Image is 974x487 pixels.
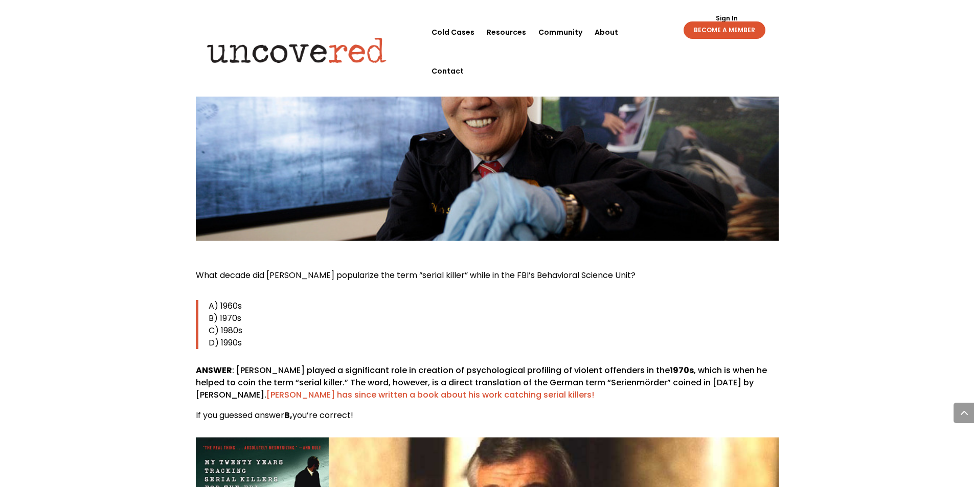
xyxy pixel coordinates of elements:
[432,52,464,90] a: Contact
[196,23,779,241] img: Dr.HenryLee
[196,364,232,376] strong: ANSWER
[487,13,526,52] a: Resources
[284,409,292,421] strong: B,
[538,13,582,52] a: Community
[196,269,636,281] span: What decade did [PERSON_NAME] popularize the term “serial killer” while in the FBI’s Behavioral S...
[196,409,353,421] span: If you guessed answer you’re correct!
[595,13,618,52] a: About
[710,15,743,21] a: Sign In
[198,30,395,70] img: Uncovered logo
[432,13,474,52] a: Cold Cases
[209,312,241,324] span: B) 1970s
[266,389,594,401] a: [PERSON_NAME] has since written a book about his work catching serial killers!
[209,337,242,349] span: D) 1990s
[684,21,765,39] a: BECOME A MEMBER
[209,324,242,336] span: C) 1980s
[670,364,694,376] strong: 1970s
[209,300,242,312] span: A) 1960s
[196,364,779,409] p: : [PERSON_NAME] played a significant role in creation of psychological profiling of violent offen...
